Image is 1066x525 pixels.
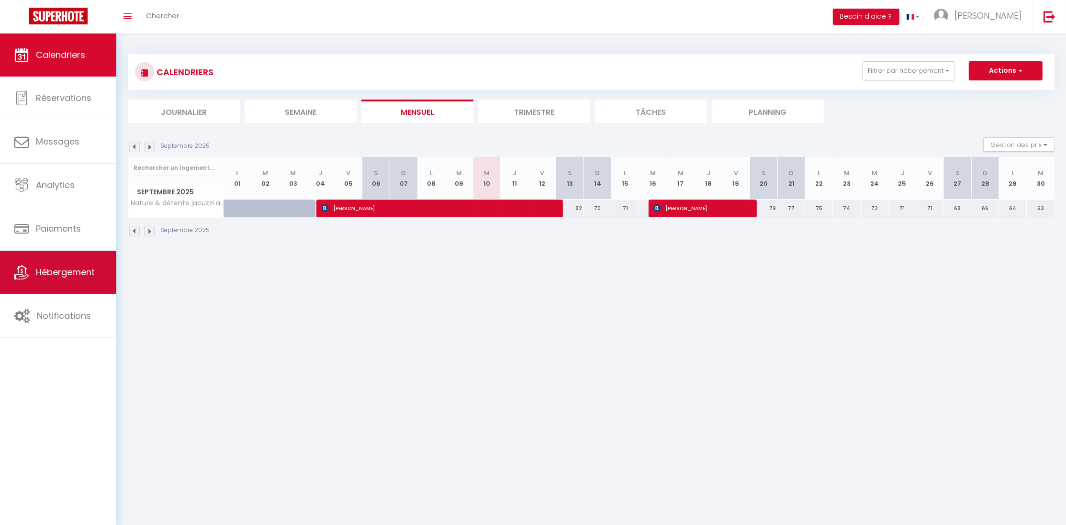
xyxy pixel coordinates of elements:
abbr: D [401,168,406,178]
abbr: M [1038,168,1044,178]
th: 29 [999,157,1027,200]
th: 02 [251,157,279,200]
li: Tâches [595,100,707,123]
th: 18 [695,157,722,200]
span: Chercher [146,11,179,21]
button: Actions [969,61,1043,80]
abbr: V [346,168,350,178]
abbr: S [374,168,378,178]
abbr: L [818,168,820,178]
span: Hébergement [36,266,95,278]
th: 26 [916,157,944,200]
th: 10 [473,157,501,200]
span: Analytics [36,179,75,191]
div: 68 [943,200,971,217]
div: 72 [861,200,888,217]
li: Trimestre [478,100,590,123]
abbr: M [456,168,462,178]
th: 28 [971,157,999,200]
input: Rechercher un logement... [134,159,218,177]
img: Super Booking [29,8,88,24]
th: 15 [611,157,639,200]
div: 77 [777,200,805,217]
th: 01 [224,157,252,200]
span: Calendriers [36,49,85,61]
div: 79 [750,200,778,217]
th: 03 [279,157,307,200]
div: 63 [1027,200,1055,217]
th: 17 [667,157,695,200]
span: [PERSON_NAME] [653,199,746,217]
li: Planning [712,100,824,123]
span: Notifications [37,310,91,322]
div: 70 [583,200,611,217]
button: Gestion des prix [983,137,1055,152]
th: 30 [1027,157,1055,200]
abbr: S [762,168,766,178]
span: [PERSON_NAME] [954,10,1021,22]
div: 82 [556,200,584,217]
li: Mensuel [361,100,473,123]
abbr: V [734,168,738,178]
th: 22 [805,157,833,200]
h3: CALENDRIERS [154,61,213,83]
abbr: S [955,168,960,178]
abbr: L [236,168,239,178]
div: 64 [999,200,1027,217]
abbr: D [789,168,794,178]
div: 66 [971,200,999,217]
div: 71 [611,200,639,217]
button: Filtrer par hébergement [863,61,954,80]
abbr: V [928,168,932,178]
abbr: S [568,168,572,178]
th: 24 [861,157,888,200]
th: 05 [335,157,362,200]
li: Journalier [128,100,240,123]
button: Ouvrir le widget de chat LiveChat [8,4,36,33]
abbr: M [872,168,877,178]
abbr: M [844,168,850,178]
th: 11 [501,157,528,200]
abbr: L [1011,168,1014,178]
span: Septembre 2025 [128,185,224,199]
abbr: D [983,168,987,178]
th: 12 [528,157,556,200]
th: 25 [888,157,916,200]
th: 06 [362,157,390,200]
th: 19 [722,157,750,200]
p: Septembre 2025 [160,142,210,151]
th: 21 [777,157,805,200]
th: 14 [583,157,611,200]
th: 20 [750,157,778,200]
abbr: J [513,168,516,178]
th: 27 [943,157,971,200]
th: 13 [556,157,584,200]
div: 75 [805,200,833,217]
img: logout [1044,11,1055,22]
span: Nature & détente jacuzzi au pied du [GEOGRAPHIC_DATA] [130,200,225,207]
div: 74 [833,200,861,217]
abbr: V [540,168,544,178]
abbr: M [650,168,656,178]
span: [PERSON_NAME] [321,199,552,217]
abbr: J [707,168,710,178]
img: ... [934,9,948,23]
button: Besoin d'aide ? [833,9,899,25]
div: 71 [888,200,916,217]
th: 04 [307,157,335,200]
span: Paiements [36,223,81,235]
abbr: L [624,168,627,178]
abbr: J [319,168,323,178]
p: Septembre 2025 [160,226,210,235]
abbr: L [430,168,433,178]
span: Réservations [36,92,91,104]
li: Semaine [245,100,357,123]
th: 09 [445,157,473,200]
abbr: M [290,168,296,178]
abbr: M [678,168,684,178]
th: 08 [417,157,445,200]
th: 16 [639,157,667,200]
abbr: J [900,168,904,178]
th: 07 [390,157,418,200]
abbr: M [484,168,490,178]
